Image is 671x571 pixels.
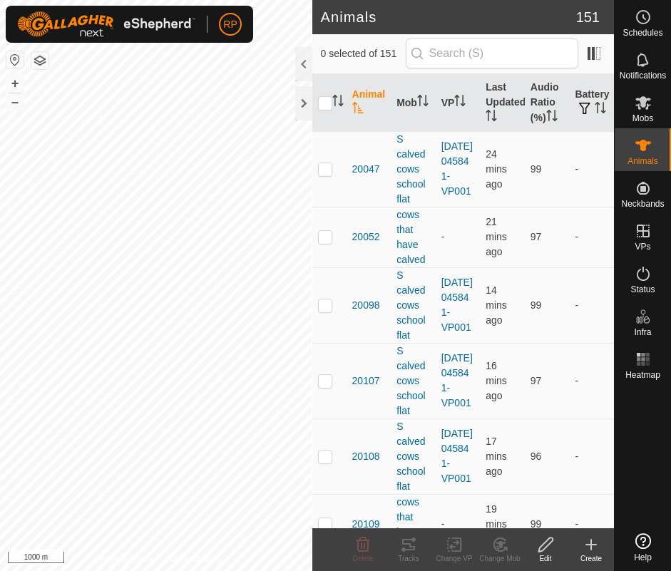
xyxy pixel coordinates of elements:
div: cows that have calved [396,207,430,267]
img: Gallagher Logo [17,11,195,37]
span: 20052 [352,230,380,245]
span: 28 Sep 2025 at 5:40 AM [486,503,507,545]
td: - [569,418,614,494]
span: 28 Sep 2025 at 5:42 AM [486,436,507,477]
span: 20108 [352,449,380,464]
span: RP [223,17,237,32]
th: Animal [347,74,391,132]
span: 96 [531,451,542,462]
td: - [569,267,614,343]
span: Status [630,285,655,294]
p-sorticon: Activate to sort [486,112,497,123]
a: [DATE] 045841-VP001 [441,277,473,333]
button: – [6,93,24,110]
div: S calved cows school flat [396,344,430,418]
app-display-virtual-paddock-transition: - [441,518,445,530]
span: VPs [635,242,650,251]
span: 20109 [352,517,380,532]
span: Infra [634,328,651,336]
th: VP [436,74,481,132]
div: cows that have calved [396,495,430,555]
button: + [6,75,24,92]
div: S calved cows school flat [396,268,430,343]
span: 20107 [352,374,380,389]
span: 97 [531,231,542,242]
span: 28 Sep 2025 at 5:38 AM [486,216,507,257]
span: 99 [531,299,542,311]
span: 28 Sep 2025 at 5:35 AM [486,148,507,190]
a: Help [615,528,671,567]
span: 0 selected of 151 [321,46,406,61]
div: Tracks [386,553,431,564]
button: Reset Map [6,51,24,68]
span: Delete [353,555,374,562]
span: 28 Sep 2025 at 5:43 AM [486,360,507,401]
p-sorticon: Activate to sort [546,112,558,123]
div: Change VP [431,553,477,564]
a: [DATE] 045841-VP001 [441,428,473,484]
span: Heatmap [625,371,660,379]
span: Notifications [620,71,666,80]
th: Battery [569,74,614,132]
p-sorticon: Activate to sort [332,97,344,108]
span: Mobs [632,114,653,123]
div: Create [568,553,614,564]
span: 99 [531,518,542,530]
a: [DATE] 045841-VP001 [441,352,473,408]
span: 151 [576,6,600,28]
a: Privacy Policy [100,552,153,565]
div: Change Mob [477,553,523,564]
th: Last Updated [480,74,525,132]
p-sorticon: Activate to sort [417,97,429,108]
span: 97 [531,375,542,386]
td: - [569,494,614,555]
a: [DATE] 045841-VP001 [441,140,473,197]
div: S calved cows school flat [396,132,430,207]
span: 20047 [352,162,380,177]
p-sorticon: Activate to sort [595,104,606,115]
span: Help [634,553,652,562]
td: - [569,131,614,207]
span: 99 [531,163,542,175]
p-sorticon: Activate to sort [352,104,364,115]
input: Search (S) [406,38,578,68]
span: 20098 [352,298,380,313]
p-sorticon: Activate to sort [454,97,466,108]
span: Neckbands [621,200,664,208]
div: S calved cows school flat [396,419,430,494]
th: Audio Ratio (%) [525,74,570,132]
th: Mob [391,74,436,132]
app-display-virtual-paddock-transition: - [441,231,445,242]
td: - [569,207,614,267]
span: Animals [628,157,658,165]
span: Schedules [623,29,662,37]
button: Map Layers [31,52,48,69]
div: Edit [523,553,568,564]
h2: Animals [321,9,576,26]
span: 28 Sep 2025 at 5:45 AM [486,284,507,326]
a: Contact Us [170,552,212,565]
td: - [569,343,614,418]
